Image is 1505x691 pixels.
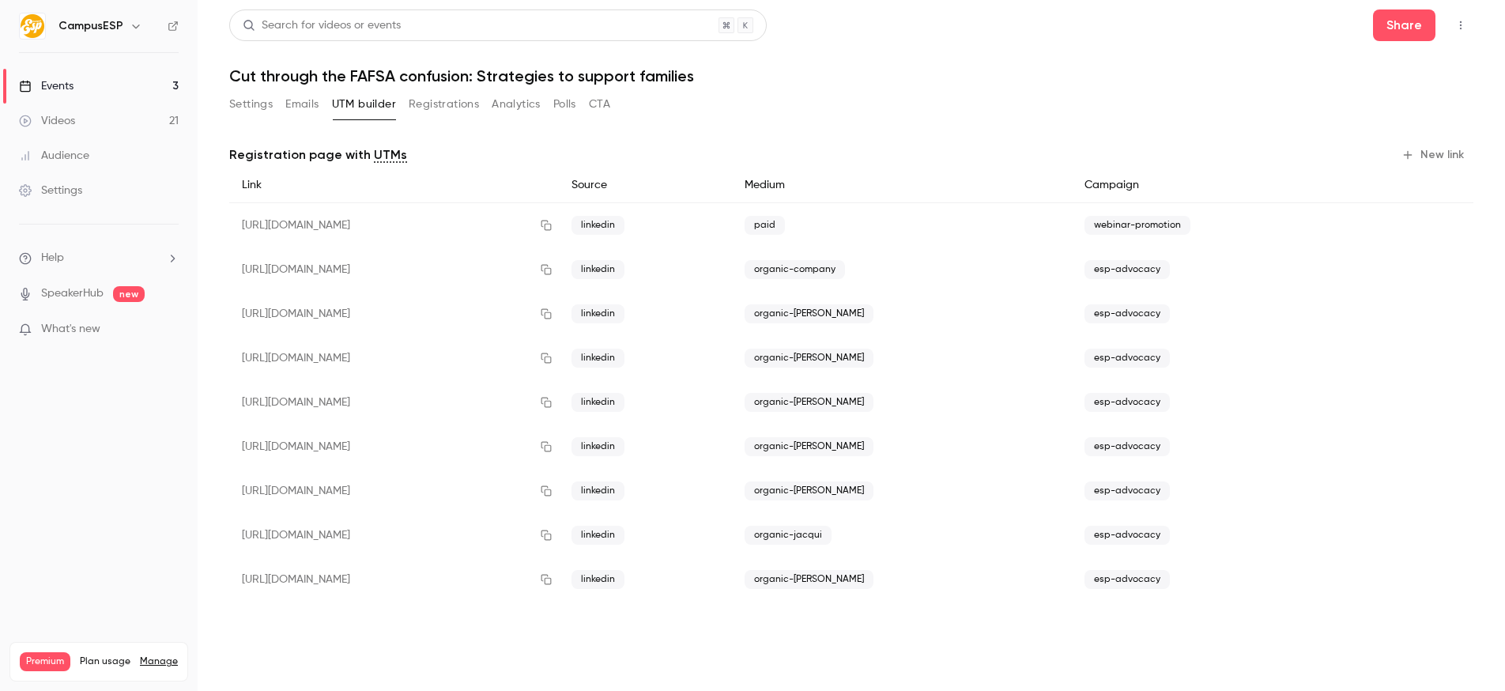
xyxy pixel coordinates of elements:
[229,247,559,292] div: [URL][DOMAIN_NAME]
[745,526,832,545] span: organic-jacqui
[229,92,273,117] button: Settings
[20,13,45,39] img: CampusESP
[745,304,873,323] span: organic-[PERSON_NAME]
[571,481,624,500] span: linkedin
[20,652,70,671] span: Premium
[19,113,75,129] div: Videos
[229,66,1473,85] h1: Cut through the FAFSA confusion: Strategies to support families
[571,260,624,279] span: linkedin
[745,260,845,279] span: organic-company
[1084,437,1170,456] span: esp-advocacy
[559,168,732,203] div: Source
[1084,349,1170,368] span: esp-advocacy
[1084,260,1170,279] span: esp-advocacy
[589,92,610,117] button: CTA
[19,78,74,94] div: Events
[745,570,873,589] span: organic-[PERSON_NAME]
[745,437,873,456] span: organic-[PERSON_NAME]
[571,216,624,235] span: linkedin
[745,393,873,412] span: organic-[PERSON_NAME]
[492,92,541,117] button: Analytics
[1084,526,1170,545] span: esp-advocacy
[1395,142,1473,168] button: New link
[1084,216,1190,235] span: webinar-promotion
[229,380,559,425] div: [URL][DOMAIN_NAME]
[229,145,407,164] p: Registration page with
[41,321,100,338] span: What's new
[571,437,624,456] span: linkedin
[229,469,559,513] div: [URL][DOMAIN_NAME]
[140,655,178,668] a: Manage
[113,286,145,302] span: new
[41,250,64,266] span: Help
[374,145,407,164] a: UTMs
[80,655,130,668] span: Plan usage
[243,17,401,34] div: Search for videos or events
[571,393,624,412] span: linkedin
[1084,570,1170,589] span: esp-advocacy
[745,216,785,235] span: paid
[553,92,576,117] button: Polls
[571,526,624,545] span: linkedin
[229,292,559,336] div: [URL][DOMAIN_NAME]
[229,513,559,557] div: [URL][DOMAIN_NAME]
[409,92,479,117] button: Registrations
[732,168,1072,203] div: Medium
[229,203,559,248] div: [URL][DOMAIN_NAME]
[229,168,559,203] div: Link
[1373,9,1435,41] button: Share
[41,285,104,302] a: SpeakerHub
[1084,304,1170,323] span: esp-advocacy
[745,481,873,500] span: organic-[PERSON_NAME]
[571,304,624,323] span: linkedin
[745,349,873,368] span: organic-[PERSON_NAME]
[1084,393,1170,412] span: esp-advocacy
[571,570,624,589] span: linkedin
[285,92,319,117] button: Emails
[19,148,89,164] div: Audience
[1084,481,1170,500] span: esp-advocacy
[229,425,559,469] div: [URL][DOMAIN_NAME]
[58,18,123,34] h6: CampusESP
[19,250,179,266] li: help-dropdown-opener
[332,92,396,117] button: UTM builder
[571,349,624,368] span: linkedin
[1072,168,1361,203] div: Campaign
[229,336,559,380] div: [URL][DOMAIN_NAME]
[19,183,82,198] div: Settings
[229,557,559,602] div: [URL][DOMAIN_NAME]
